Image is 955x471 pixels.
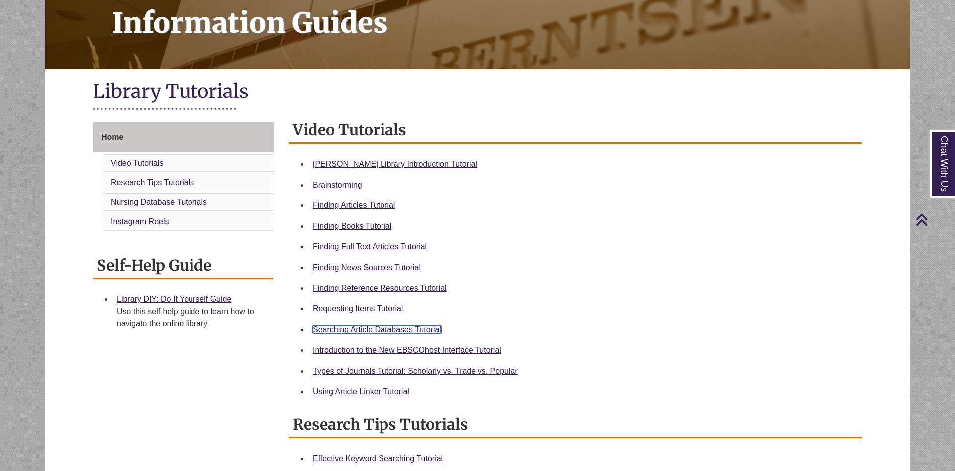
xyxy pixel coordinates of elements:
[117,295,231,303] a: Library DIY: Do It Yourself Guide
[111,217,169,226] a: Instagram Reels
[313,454,443,463] a: Effective Keyword Searching Tutorial
[289,117,862,144] h2: Video Tutorials
[111,178,194,187] a: Research Tips Tutorials
[111,198,207,206] a: Nursing Database Tutorials
[101,133,123,141] span: Home
[313,284,447,292] a: Finding Reference Resources Tutorial
[313,346,501,354] a: Introduction to the New EBSCOhost Interface Tutorial
[93,79,862,105] h1: Library Tutorials
[313,242,427,251] a: Finding Full Text Articles Tutorial
[117,306,265,330] div: Use this self-help guide to learn how to navigate the online library.
[313,181,362,189] a: Brainstorming
[313,387,409,396] a: Using Article Linker Tutorial
[313,160,477,168] a: [PERSON_NAME] Library Introduction Tutorial
[313,325,441,334] a: Searching Article Databases Tutorial
[313,222,391,230] a: Finding Books Tutorial
[289,412,862,438] h2: Research Tips Tutorials
[313,304,403,313] a: Requesting Items Tutorial
[93,122,274,233] div: Guide Page Menu
[313,367,518,375] a: Types of Journals Tutorial: Scholarly vs. Trade vs. Popular
[111,159,164,167] a: Video Tutorials
[93,122,274,152] a: Home
[93,253,273,279] h2: Self-Help Guide
[313,201,395,209] a: Finding Articles Tutorial
[313,263,421,272] a: Finding News Sources Tutorial
[915,213,953,226] a: Back to Top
